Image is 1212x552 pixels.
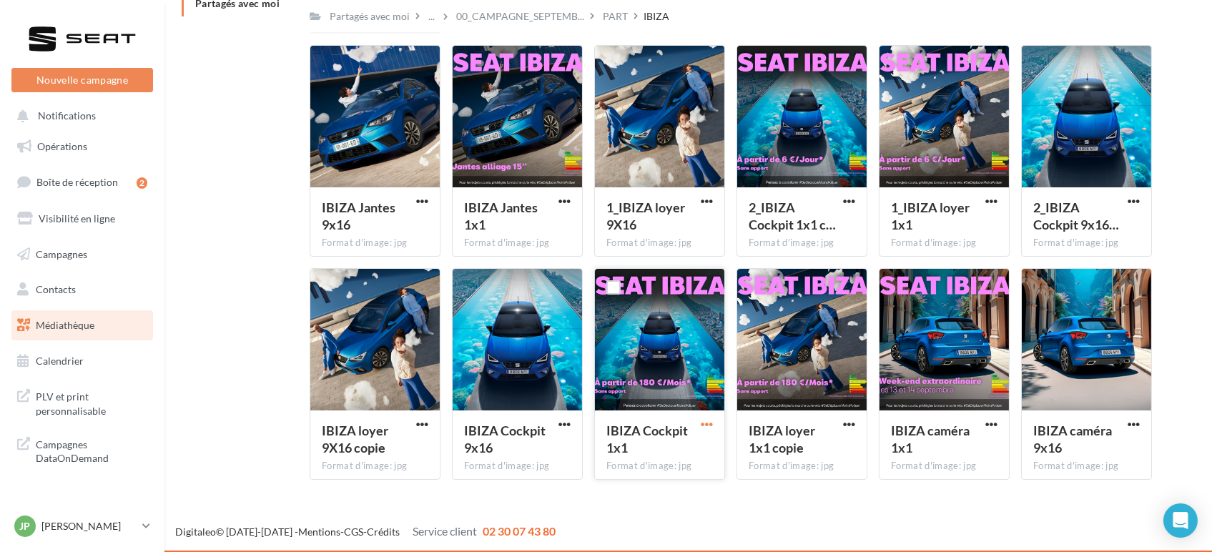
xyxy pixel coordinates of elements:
span: Boîte de réception [36,176,118,188]
div: Format d'image: jpg [464,237,571,250]
span: © [DATE]-[DATE] - - - [175,526,556,538]
a: Visibilité en ligne [9,204,156,234]
a: Digitaleo [175,526,216,538]
span: Médiathèque [36,319,94,331]
div: Format d'image: jpg [606,237,713,250]
div: Format d'image: jpg [749,460,855,473]
span: 2_IBIZA Cockpit 9x16 copie [1033,199,1119,232]
div: Open Intercom Messenger [1163,503,1198,538]
span: JP [20,519,31,533]
a: Opérations [9,132,156,162]
div: IBIZA [644,9,669,24]
div: Partagés avec moi [330,9,410,24]
span: IBIZA Jantes 9x16 [322,199,395,232]
span: PLV et print personnalisable [36,387,147,418]
a: JP [PERSON_NAME] [11,513,153,540]
div: 2 [137,177,147,189]
span: 1_IBIZA loyer 9X16 [606,199,685,232]
span: 00_CAMPAGNE_SEPTEMB... [456,9,584,24]
a: Mentions [298,526,340,538]
span: Contacts [36,283,76,295]
span: IBIZA caméra 9x16 [1033,423,1112,455]
a: Médiathèque [9,310,156,340]
span: Calendrier [36,355,84,367]
a: Crédits [367,526,400,538]
span: Campagnes DataOnDemand [36,435,147,465]
span: IBIZA Cockpit 1x1 [606,423,688,455]
a: Calendrier [9,346,156,376]
span: IBIZA Cockpit 9x16 [464,423,546,455]
span: IBIZA loyer 1x1 copie [749,423,815,455]
span: Opérations [37,140,87,152]
a: Campagnes [9,240,156,270]
div: Format d'image: jpg [749,237,855,250]
a: Campagnes DataOnDemand [9,429,156,471]
span: 2_IBIZA Cockpit 1x1 copie [749,199,836,232]
div: ... [425,6,438,26]
span: Visibilité en ligne [39,212,115,225]
div: Format d'image: jpg [891,460,997,473]
div: Format d'image: jpg [1033,237,1140,250]
div: PART [603,9,628,24]
button: Nouvelle campagne [11,68,153,92]
div: Format d'image: jpg [606,460,713,473]
div: Format d'image: jpg [1033,460,1140,473]
span: 1_IBIZA loyer 1x1 [891,199,970,232]
span: Campagnes [36,247,87,260]
span: 02 30 07 43 80 [483,524,556,538]
a: PLV et print personnalisable [9,381,156,423]
div: Format d'image: jpg [464,460,571,473]
a: Contacts [9,275,156,305]
a: Boîte de réception2 [9,167,156,197]
span: Notifications [38,110,96,122]
span: IBIZA loyer 9X16 copie [322,423,388,455]
span: IBIZA caméra 1x1 [891,423,970,455]
div: Format d'image: jpg [891,237,997,250]
span: IBIZA Jantes 1x1 [464,199,538,232]
span: Service client [413,524,477,538]
div: Format d'image: jpg [322,237,428,250]
p: [PERSON_NAME] [41,519,137,533]
a: CGS [344,526,363,538]
div: Format d'image: jpg [322,460,428,473]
